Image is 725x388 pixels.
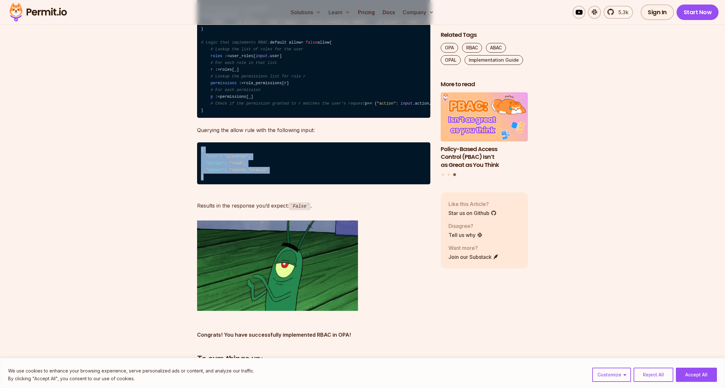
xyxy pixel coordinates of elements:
[211,101,365,106] span: # Check if the permission granted to r matches the user's request
[282,81,284,86] span: [
[201,27,203,31] span: }
[218,67,220,72] span: =
[448,253,499,260] a: Join our Substack
[256,54,268,58] span: input
[306,40,318,45] span: false
[370,101,372,106] span: =
[206,168,225,172] span: "object"
[206,154,220,159] span: "user"
[237,67,239,72] span: ]
[288,6,323,19] button: Solutions
[448,209,497,217] a: Star us on Github
[396,101,398,106] span: :
[326,6,353,19] button: Learn
[287,81,289,86] span: ]
[8,367,254,375] p: We use cookies to enhance your browsing experience, serve personalized ads or content, and analyz...
[253,54,256,58] span: [
[244,161,246,166] span: ,
[211,54,223,58] span: roles
[301,40,303,45] span: =
[462,43,482,53] a: RBAC
[289,202,310,210] code: False
[229,168,268,172] span: "secret_formula"
[225,168,227,172] span: :
[201,40,270,45] span: # Logic that implements RBAC.
[377,101,396,106] span: "action"
[448,200,497,208] p: Like this Article?
[239,81,241,86] span: :
[201,175,203,179] span: }
[241,81,244,86] span: =
[246,95,248,99] span: [
[441,55,461,65] a: OPAL
[441,92,528,141] img: Policy-Based Access Control (PBAC) Isn’t as Great as You Think
[211,95,213,99] span: p
[227,54,229,58] span: =
[8,375,254,383] p: By clicking "Accept All", you consent to our use of cookies.
[634,368,673,382] button: Reject All
[453,173,456,176] button: Go to slide 3
[400,6,436,19] button: Company
[211,47,303,52] span: # Lookup the list of roles for the user
[201,148,203,152] span: {
[441,92,528,169] li: 3 of 3
[615,8,628,16] span: 5.3k
[355,6,377,19] a: Pricing
[279,54,282,58] span: ]
[677,5,719,20] a: Start Now
[197,192,430,210] p: Results in the response you’d expect: .
[197,332,351,338] strong: Congrats! You have successfully implemented RBAC in OPA!
[218,95,220,99] span: =
[380,6,397,19] a: Docs
[211,61,277,65] span: # For each role in that list
[6,1,70,23] img: Permit logo
[211,88,260,92] span: # For each permission
[448,222,483,230] p: Disagree?
[225,161,227,166] span: :
[201,108,203,113] span: }
[215,67,217,72] span: :
[374,101,377,106] span: {
[676,368,717,382] button: Accept All
[215,95,217,99] span: :
[211,67,213,72] span: r
[220,154,222,159] span: :
[641,5,674,20] a: Sign In
[604,6,633,19] a: 5.3k
[206,161,225,166] span: "action"
[211,74,306,79] span: # Lookup the permissions list for role r
[465,55,523,65] a: Implementation Guide
[486,43,506,53] a: ABAC
[367,101,370,106] span: =
[211,81,237,86] span: permissions
[448,231,483,239] a: Tell us why
[442,173,444,176] button: Go to slide 1
[401,101,413,106] span: input
[251,95,253,99] span: ]
[197,126,430,135] p: Querying the allow rule with the following input:
[248,154,251,159] span: ,
[225,54,227,58] span: :
[447,173,450,176] button: Go to slide 2
[232,67,234,72] span: [
[197,220,358,311] img: plankton-slow-clap.gif
[441,43,458,53] a: OPA
[225,154,249,159] span: "plankton"
[592,368,631,382] button: Customize
[441,145,528,169] h3: Policy-Based Access Control (PBAC) Isn’t as Great as You Think
[441,92,528,169] a: Policy-Based Access Control (PBAC) Isn’t as Great as You ThinkPolicy-Based Access Control (PBAC) ...
[441,80,528,88] h2: More to read
[441,92,528,177] div: Posts
[197,328,430,364] h2: To sum things up:
[329,40,331,45] span: {
[441,31,528,39] h2: Related Tags
[229,161,244,166] span: "read"
[448,244,499,251] p: Want more?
